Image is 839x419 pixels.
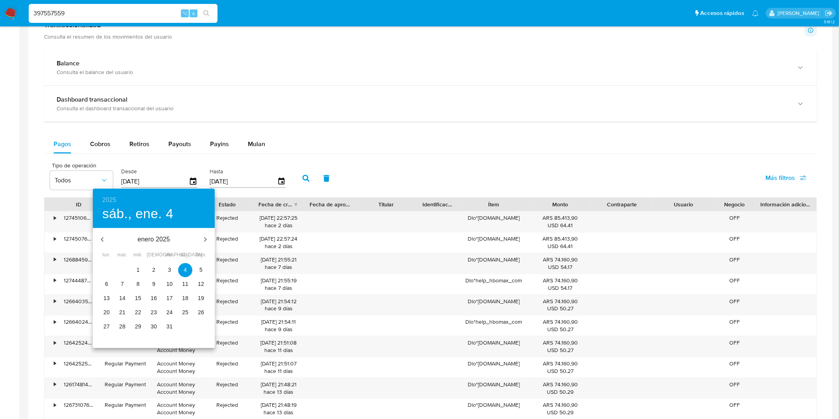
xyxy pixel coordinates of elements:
button: 27 [100,320,114,334]
button: 11 [178,277,192,291]
button: 2 [147,263,161,277]
span: [DEMOGRAPHIC_DATA]. [147,251,161,259]
button: 6 [100,277,114,291]
p: 28 [119,323,125,330]
button: 15 [131,291,145,306]
button: 4 [178,263,192,277]
button: 3 [162,263,177,277]
p: 29 [135,323,141,330]
p: 6 [105,280,108,288]
button: 21 [115,306,129,320]
p: 1 [136,266,140,274]
button: 16 [147,291,161,306]
button: 10 [162,277,177,291]
button: 28 [115,320,129,334]
p: 18 [182,294,188,302]
button: 12 [194,277,208,291]
p: 9 [152,280,155,288]
button: 13 [100,291,114,306]
button: 2025 [102,195,116,206]
span: mar. [115,251,129,259]
button: 31 [162,320,177,334]
span: lun. [100,251,114,259]
p: 30 [151,323,157,330]
p: 3 [168,266,171,274]
p: 22 [135,308,141,316]
button: 25 [178,306,192,320]
p: 4 [184,266,187,274]
span: sáb. [178,251,192,259]
p: 23 [151,308,157,316]
button: 9 [147,277,161,291]
p: 25 [182,308,188,316]
p: 26 [198,308,204,316]
p: enero 2025 [112,235,196,244]
button: 1 [131,263,145,277]
p: 19 [198,294,204,302]
button: 8 [131,277,145,291]
button: 20 [100,306,114,320]
p: 2 [152,266,155,274]
button: 14 [115,291,129,306]
button: sáb., ene. 4 [102,206,173,222]
p: 16 [151,294,157,302]
p: 27 [103,323,110,330]
p: 21 [119,308,125,316]
button: 29 [131,320,145,334]
button: 30 [147,320,161,334]
span: mié. [131,251,145,259]
span: dom. [194,251,208,259]
p: 12 [198,280,204,288]
button: 7 [115,277,129,291]
button: 24 [162,306,177,320]
p: 15 [135,294,141,302]
button: 26 [194,306,208,320]
p: 20 [103,308,110,316]
button: 22 [131,306,145,320]
p: 8 [136,280,140,288]
p: 11 [182,280,188,288]
button: 5 [194,263,208,277]
p: 31 [166,323,173,330]
p: 7 [121,280,124,288]
button: 18 [178,291,192,306]
button: 19 [194,291,208,306]
p: 13 [103,294,110,302]
p: 17 [166,294,173,302]
p: 10 [166,280,173,288]
p: 14 [119,294,125,302]
p: 5 [199,266,203,274]
p: 24 [166,308,173,316]
button: 17 [162,291,177,306]
button: 23 [147,306,161,320]
span: vie. [162,251,177,259]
